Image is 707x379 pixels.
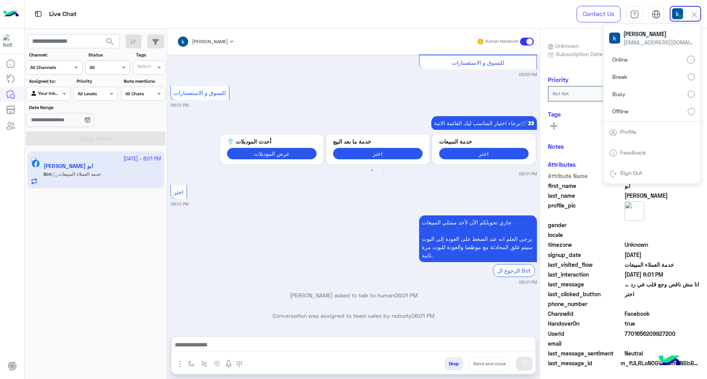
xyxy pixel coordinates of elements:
[609,149,617,157] img: tab
[170,312,537,320] p: Conversation was assigned to team sales by nobody
[548,76,568,83] h6: Priority
[688,73,695,80] input: Break
[411,312,434,319] span: 06:01 PM
[625,241,700,249] span: Unknown
[548,300,623,308] span: phone_number
[101,35,120,51] button: search
[625,290,700,298] span: اختر
[439,148,529,159] button: اختر
[174,89,226,96] span: للتسوق و الاستفسارات
[548,349,623,357] span: last_message_sentiment
[26,131,165,146] button: Apply Filters
[625,310,700,318] span: 0
[623,30,694,38] span: [PERSON_NAME]
[548,330,623,338] span: UserId
[469,357,510,370] button: Send and close
[227,137,317,146] p: أحدث الموديلات 👕
[625,270,700,279] span: 2025-09-29T15:01:21.778Z
[188,361,194,367] img: select flow
[520,360,528,368] img: send message
[612,55,628,64] span: Online
[625,339,700,348] span: null
[612,90,625,98] span: Busy
[77,78,117,85] label: Priority
[185,357,198,370] button: select flow
[548,191,623,200] span: last_name
[394,292,418,299] span: 06:01 PM
[519,71,537,78] small: 05:53 PM
[620,149,646,156] a: Feedback
[3,6,19,22] img: Logo
[625,280,700,288] span: انا مش ناقص وجع قلب في رد تمام ولاا لا عاوز 2بنطلون جينز
[214,361,220,367] img: create order
[49,9,77,20] p: Live Chat
[548,231,623,239] span: locale
[621,359,699,367] span: m_fULRLoN0GVXXJmZNSbBzeBuZxc1QnTkJkUk5KYBSmEaE-imcrNyWj33TovaAekLlV4dWNJfXAaNaEi88HPYcAA
[652,10,661,19] img: tab
[612,107,628,115] span: Offline
[452,59,504,66] span: للتسوق و الاستفسارات
[548,359,619,367] span: last_message_id
[548,310,623,318] span: ChannelId
[170,291,537,299] p: [PERSON_NAME] asked to talk to human
[519,279,537,285] small: 06:01 PM
[630,10,639,19] img: tab
[625,201,644,221] img: picture
[105,37,115,46] span: search
[548,172,623,180] span: Attribute Name
[556,50,624,58] span: Subscription Date : [DATE]
[201,361,207,367] img: Trigger scenario
[620,169,642,176] a: Sign Out
[548,143,564,150] h6: Notes
[548,201,623,219] span: profile_pic
[380,167,388,175] button: 2 of 2
[548,251,623,259] span: signup_date
[625,221,700,229] span: null
[688,91,695,98] input: Busy
[33,9,43,19] img: tab
[609,129,617,137] img: tab
[224,359,233,369] img: send voice note
[548,280,623,288] span: last_message
[493,264,535,277] div: الرجوع ال Bot
[88,51,129,58] label: Status
[612,73,627,81] span: Break
[626,6,642,22] a: tab
[136,51,165,58] label: Tags
[170,201,189,207] small: 06:01 PM
[548,290,623,298] span: last_clicked_button
[609,33,620,44] img: userImage
[656,348,683,375] img: hulul-logo.png
[625,349,700,357] span: 0
[124,78,164,85] label: Note mentions
[236,361,242,367] img: make a call
[333,137,423,146] p: خدمة ما بعد البيع
[548,161,576,168] h6: Attributes
[192,38,228,44] span: [PERSON_NAME]
[439,137,529,146] p: خدمة المبيعات
[211,357,224,370] button: create order
[625,191,700,200] span: البراء المندوه
[175,359,185,369] img: send attachment
[29,78,70,85] label: Assigned to:
[672,8,683,19] img: userImage
[29,51,82,58] label: Channel:
[548,319,623,328] span: HandoverOn
[431,116,537,130] p: 29/9/2025, 6:01 PM
[29,104,117,111] label: Date Range
[625,319,700,328] span: true
[625,251,700,259] span: 2025-04-24T22:37:17.06Z
[519,171,537,177] small: 06:01 PM
[690,10,699,19] img: close
[548,182,623,190] span: first_name
[368,167,376,175] button: 1 of 2
[333,148,423,159] button: اختر
[548,221,623,229] span: gender
[548,42,579,50] span: Unknown
[625,182,700,190] span: ابو
[198,357,211,370] button: Trigger scenario
[170,102,189,108] small: 06:01 PM
[136,63,151,72] div: Select
[548,111,699,118] h6: Tags
[3,34,17,48] img: 713415422032625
